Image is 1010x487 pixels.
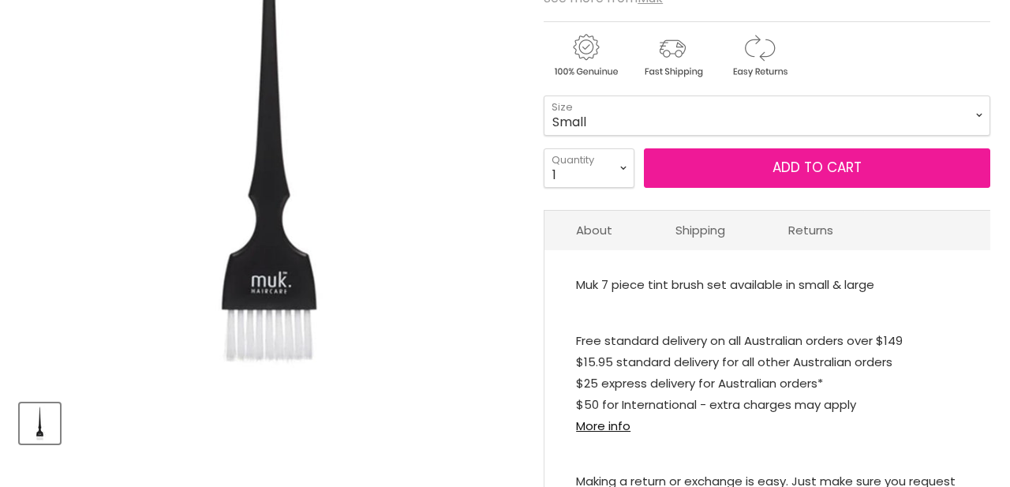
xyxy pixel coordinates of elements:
div: Product thumbnails [17,399,522,444]
a: More info [576,418,630,434]
button: Muk Tint Brush - 7 Piece [20,403,60,444]
img: genuine.gif [544,32,627,80]
img: Muk Tint Brush - 7 Piece [21,405,58,442]
a: About [544,211,644,249]
button: Add to cart [644,148,990,188]
p: Free standard delivery on all Australian orders over $149 $15.95 standard delivery for all other ... [576,330,959,440]
a: Shipping [644,211,757,249]
a: Returns [757,211,865,249]
span: Add to cart [772,158,862,177]
img: shipping.gif [630,32,714,80]
img: returns.gif [717,32,801,80]
p: Muk 7 piece tint brush set available in small & large [576,274,959,298]
select: Quantity [544,148,634,188]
